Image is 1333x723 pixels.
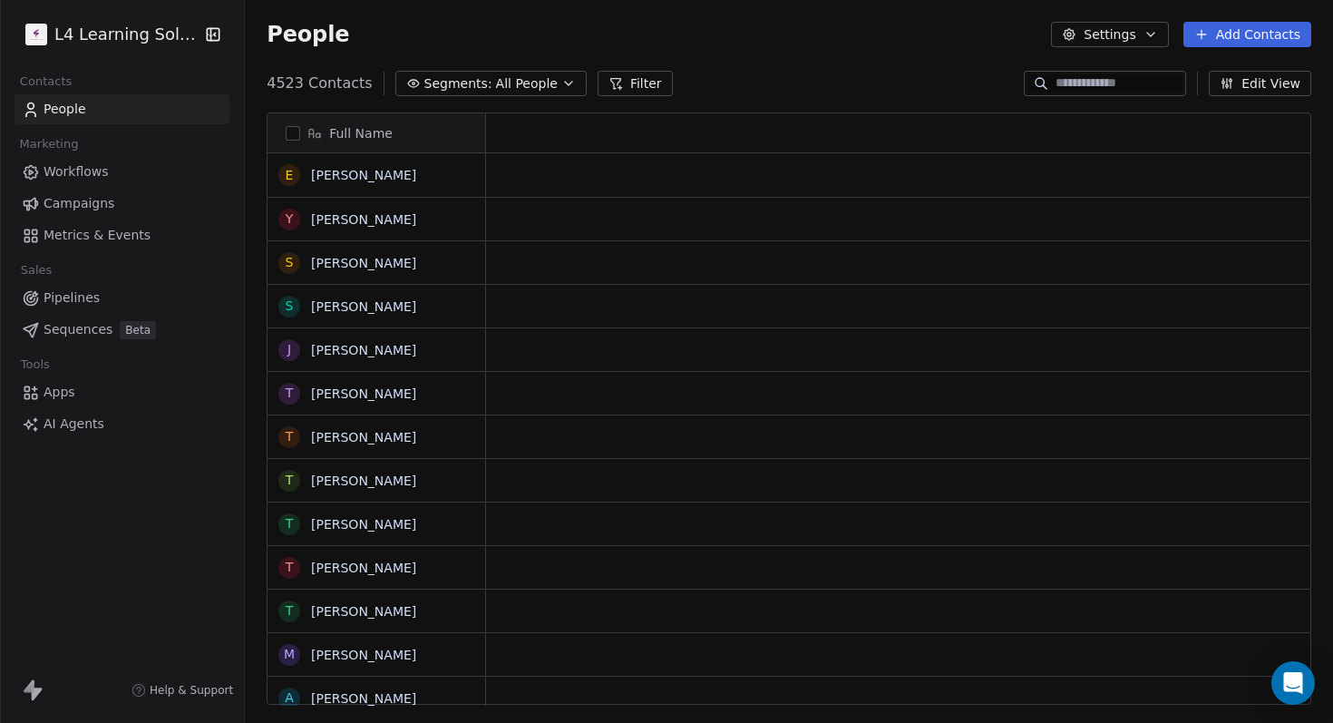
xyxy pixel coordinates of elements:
[311,430,416,445] a: [PERSON_NAME]
[311,256,416,270] a: [PERSON_NAME]
[15,315,229,345] a: SequencesBeta
[286,514,294,533] div: T
[311,299,416,314] a: [PERSON_NAME]
[268,153,486,706] div: grid
[1271,661,1315,705] div: Open Intercom Messenger
[286,558,294,577] div: T
[13,257,60,284] span: Sales
[286,471,294,490] div: T
[311,212,416,227] a: [PERSON_NAME]
[44,415,104,434] span: AI Agents
[311,604,416,619] a: [PERSON_NAME]
[311,168,416,182] a: [PERSON_NAME]
[287,340,291,359] div: J
[311,474,416,488] a: [PERSON_NAME]
[44,162,109,181] span: Workflows
[286,166,294,185] div: E
[311,517,416,532] a: [PERSON_NAME]
[285,689,294,708] div: A
[15,377,229,407] a: Apps
[1209,71,1311,96] button: Edit View
[1183,22,1311,47] button: Add Contacts
[22,19,193,50] button: L4 Learning Solutions
[1051,22,1168,47] button: Settings
[496,74,558,93] span: All People
[598,71,673,96] button: Filter
[286,384,294,403] div: T
[12,131,86,158] span: Marketing
[44,194,114,213] span: Campaigns
[424,74,492,93] span: Segments:
[15,409,229,439] a: AI Agents
[54,23,200,46] span: L4 Learning Solutions
[311,691,416,706] a: [PERSON_NAME]
[25,24,47,45] img: L4%20logo%20thin%201.png
[15,94,229,124] a: People
[286,601,294,620] div: T
[44,100,86,119] span: People
[15,157,229,187] a: Workflows
[329,124,393,142] span: Full Name
[311,561,416,575] a: [PERSON_NAME]
[267,73,372,94] span: 4523 Contacts
[120,321,156,339] span: Beta
[44,383,75,402] span: Apps
[150,683,233,698] span: Help & Support
[311,343,416,357] a: [PERSON_NAME]
[131,683,233,698] a: Help & Support
[286,427,294,446] div: T
[15,283,229,313] a: Pipelines
[286,210,294,229] div: Y
[15,220,229,250] a: Metrics & Events
[44,288,100,308] span: Pipelines
[268,113,485,152] div: Full Name
[311,386,416,401] a: [PERSON_NAME]
[15,189,229,219] a: Campaigns
[44,320,112,339] span: Sequences
[267,21,349,48] span: People
[44,226,151,245] span: Metrics & Events
[286,297,294,316] div: S
[284,645,295,664] div: M
[311,648,416,662] a: [PERSON_NAME]
[286,253,294,272] div: S
[13,351,57,378] span: Tools
[12,68,80,95] span: Contacts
